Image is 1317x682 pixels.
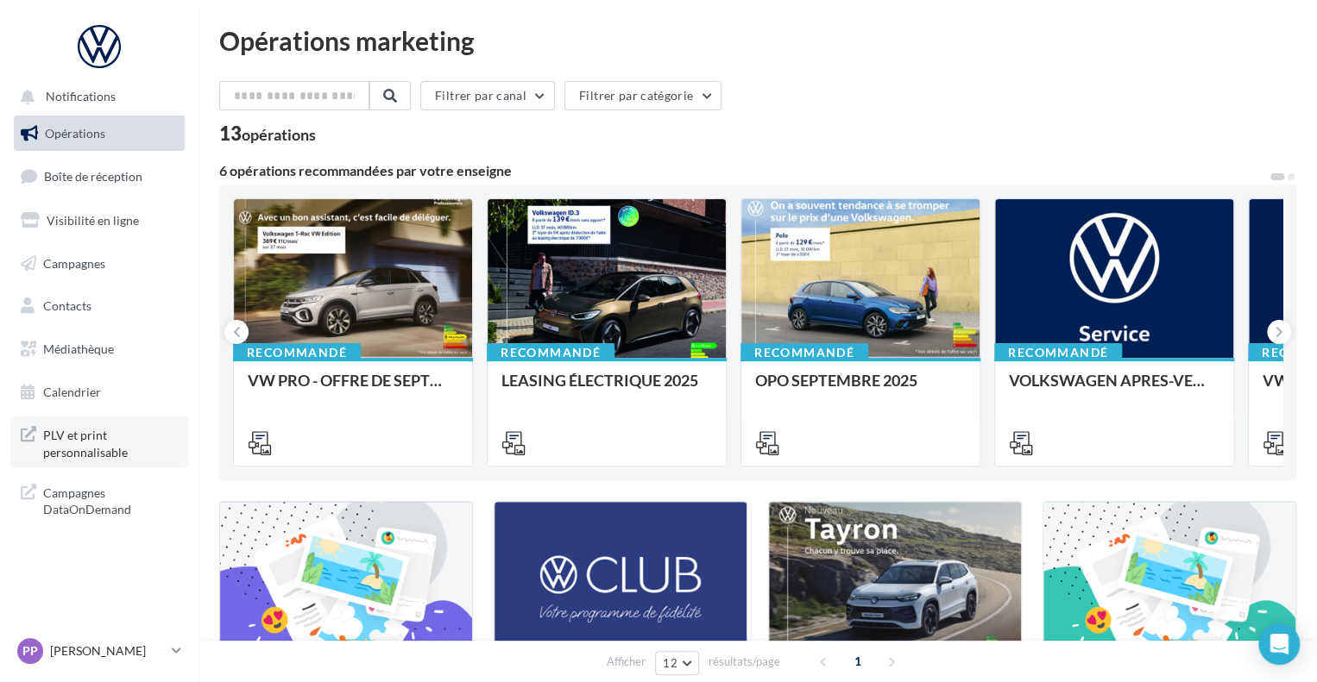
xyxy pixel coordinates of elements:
a: Opérations [10,116,188,152]
a: PLV et print personnalisable [10,416,188,467]
a: Campagnes DataOnDemand [10,474,188,525]
span: Campagnes DataOnDemand [43,481,178,518]
div: Recommandé [487,343,614,362]
div: Open Intercom Messenger [1258,623,1300,665]
div: LEASING ÉLECTRIQUE 2025 [501,372,712,406]
div: OPO SEPTEMBRE 2025 [755,372,966,406]
span: 1 [844,648,872,675]
a: Médiathèque [10,331,188,367]
div: Recommandé [994,343,1122,362]
a: Contacts [10,288,188,324]
span: Médiathèque [43,341,114,356]
div: opérations [242,127,316,142]
span: Notifications [46,90,116,104]
div: Opérations marketing [219,28,1296,53]
div: Recommandé [233,343,361,362]
span: Visibilité en ligne [47,213,139,228]
a: Boîte de réception [10,158,188,195]
a: PP [PERSON_NAME] [14,635,185,667]
a: Campagnes [10,246,188,282]
button: 12 [655,651,699,675]
span: Contacts [43,298,91,313]
span: Afficher [607,654,646,670]
span: 12 [663,656,677,670]
button: Filtrer par catégorie [564,81,722,110]
a: Calendrier [10,374,188,410]
span: Campagnes [43,255,105,270]
div: Recommandé [740,343,868,362]
div: 6 opérations recommandées par votre enseigne [219,164,1269,178]
span: Boîte de réception [44,169,142,184]
span: Calendrier [43,385,101,399]
div: VOLKSWAGEN APRES-VENTE [1009,372,1219,406]
span: PLV et print personnalisable [43,423,178,460]
button: Filtrer par canal [420,81,555,110]
span: PP [22,642,38,660]
a: Visibilité en ligne [10,203,188,239]
div: VW PRO - OFFRE DE SEPTEMBRE 25 [248,372,458,406]
div: 13 [219,124,316,143]
p: [PERSON_NAME] [50,642,165,660]
span: résultats/page [709,654,780,670]
span: Opérations [45,126,105,141]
